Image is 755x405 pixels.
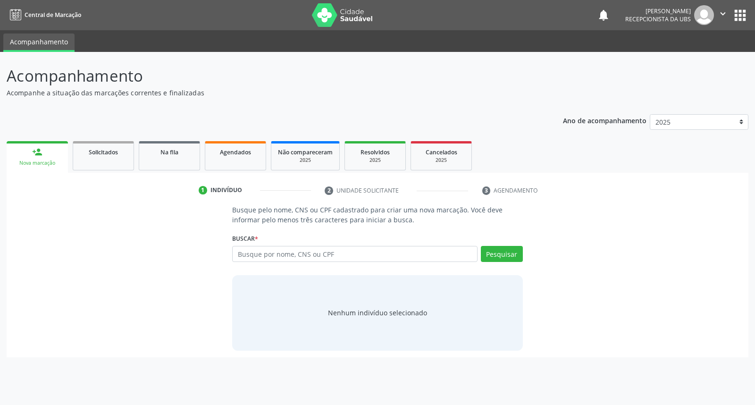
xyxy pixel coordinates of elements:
button: notifications [597,8,610,22]
span: Na fila [160,148,178,156]
div: 2025 [278,157,333,164]
button: apps [732,7,748,24]
button:  [714,5,732,25]
label: Buscar [232,231,258,246]
p: Acompanhe a situação das marcações correntes e finalizadas [7,88,526,98]
a: Central de Marcação [7,7,81,23]
div: Nenhum indivíduo selecionado [328,308,427,318]
img: img [694,5,714,25]
button: Pesquisar [481,246,523,262]
p: Busque pelo nome, CNS ou CPF cadastrado para criar uma nova marcação. Você deve informar pelo men... [232,205,522,225]
span: Agendados [220,148,251,156]
span: Recepcionista da UBS [625,15,691,23]
div: Indivíduo [210,186,242,194]
div: 1 [199,186,207,194]
input: Busque por nome, CNS ou CPF [232,246,477,262]
div: 2025 [418,157,465,164]
div: [PERSON_NAME] [625,7,691,15]
p: Acompanhamento [7,64,526,88]
i:  [718,8,728,19]
div: person_add [32,147,42,157]
a: Acompanhamento [3,34,75,52]
span: Cancelados [426,148,457,156]
span: Não compareceram [278,148,333,156]
span: Solicitados [89,148,118,156]
div: Nova marcação [13,160,61,167]
span: Resolvidos [361,148,390,156]
p: Ano de acompanhamento [563,114,646,126]
div: 2025 [352,157,399,164]
span: Central de Marcação [25,11,81,19]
